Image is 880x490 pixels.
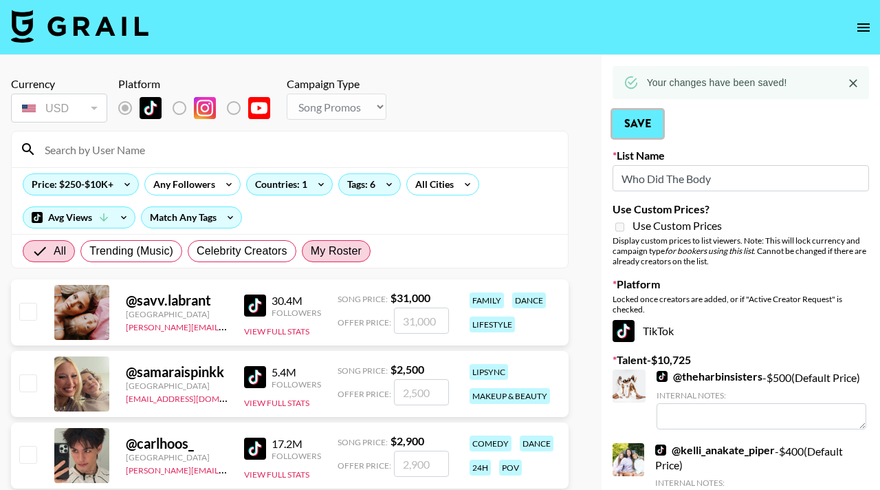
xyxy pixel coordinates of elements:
a: [PERSON_NAME][EMAIL_ADDRESS][DOMAIN_NAME] [126,462,329,476]
a: [EMAIL_ADDRESS][DOMAIN_NAME] [126,391,264,404]
button: View Full Stats [244,398,309,408]
div: family [470,292,504,308]
input: 2,900 [394,451,449,477]
strong: $ 31,000 [390,291,430,304]
div: Locked once creators are added, or if "Active Creator Request" is checked. [613,294,869,315]
img: TikTok [244,438,266,460]
img: TikTok [613,320,635,342]
div: Followers [272,308,321,318]
div: lipsync [470,364,508,380]
span: Song Price: [338,437,388,447]
div: [GEOGRAPHIC_DATA] [126,381,228,391]
div: makeup & beauty [470,388,550,404]
button: View Full Stats [244,326,309,337]
button: Save [613,110,663,138]
div: @ savv.labrant [126,292,228,309]
div: Countries: 1 [247,174,332,195]
span: Use Custom Prices [632,219,722,233]
button: open drawer [850,14,877,41]
div: Price: $250-$10K+ [23,174,138,195]
img: TikTok [140,97,162,119]
span: Song Price: [338,294,388,304]
label: Platform [613,277,869,291]
div: Campaign Type [287,77,386,91]
div: dance [512,292,546,308]
div: Any Followers [145,174,218,195]
span: All [54,243,66,259]
div: @ carlhoos_ [126,435,228,452]
div: USD [14,96,104,120]
img: TikTok [244,366,266,388]
button: View Full Stats [244,469,309,480]
div: @ samaraispinkk [126,363,228,381]
strong: $ 2,900 [390,434,424,447]
div: comedy [470,436,511,451]
div: All Cities [407,174,456,195]
a: @kelli_anakate_piper [655,443,775,457]
label: List Name [613,149,869,162]
div: pov [499,460,522,476]
img: Grail Talent [11,10,148,43]
div: Platform [118,77,281,91]
div: - $ 500 (Default Price) [657,370,866,429]
img: YouTube [248,97,270,119]
label: Talent - $ 10,725 [613,353,869,367]
div: Followers [272,451,321,461]
div: Remove selected talent to change your currency [11,91,107,125]
a: @theharbinsisters [657,370,762,383]
strong: $ 2,500 [390,363,424,376]
span: Offer Price: [338,460,391,471]
div: Match Any Tags [142,207,241,228]
em: for bookers using this list [665,246,753,256]
div: Your changes have been saved! [647,70,787,95]
input: 2,500 [394,379,449,405]
div: TikTok [613,320,869,342]
label: Use Custom Prices? [613,202,869,216]
img: TikTok [657,371,668,382]
a: [PERSON_NAME][EMAIL_ADDRESS][DOMAIN_NAME] [126,319,329,332]
div: Avg Views [23,207,135,228]
input: Search by User Name [36,138,560,160]
div: 24h [470,460,491,476]
div: List locked to TikTok. [118,94,281,122]
span: Trending (Music) [89,243,173,259]
div: 30.4M [272,294,321,308]
div: [GEOGRAPHIC_DATA] [126,452,228,462]
div: Tags: 6 [339,174,400,195]
div: 5.4M [272,365,321,379]
span: Offer Price: [338,317,391,328]
div: Followers [272,379,321,390]
span: Celebrity Creators [197,243,287,259]
div: dance [520,436,553,451]
img: TikTok [244,295,266,317]
span: Offer Price: [338,389,391,399]
div: lifestyle [470,317,515,332]
div: Internal Notes: [657,390,866,401]
div: Display custom prices to list viewers. Note: This will lock currency and campaign type . Cannot b... [613,235,869,266]
input: 31,000 [394,308,449,334]
div: [GEOGRAPHIC_DATA] [126,309,228,319]
button: Close [843,73,863,94]
img: TikTok [655,445,666,456]
div: Currency [11,77,107,91]
div: 17.2M [272,437,321,451]
div: Internal Notes: [655,478,866,488]
img: Instagram [194,97,216,119]
span: Song Price: [338,365,388,376]
span: My Roster [311,243,362,259]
